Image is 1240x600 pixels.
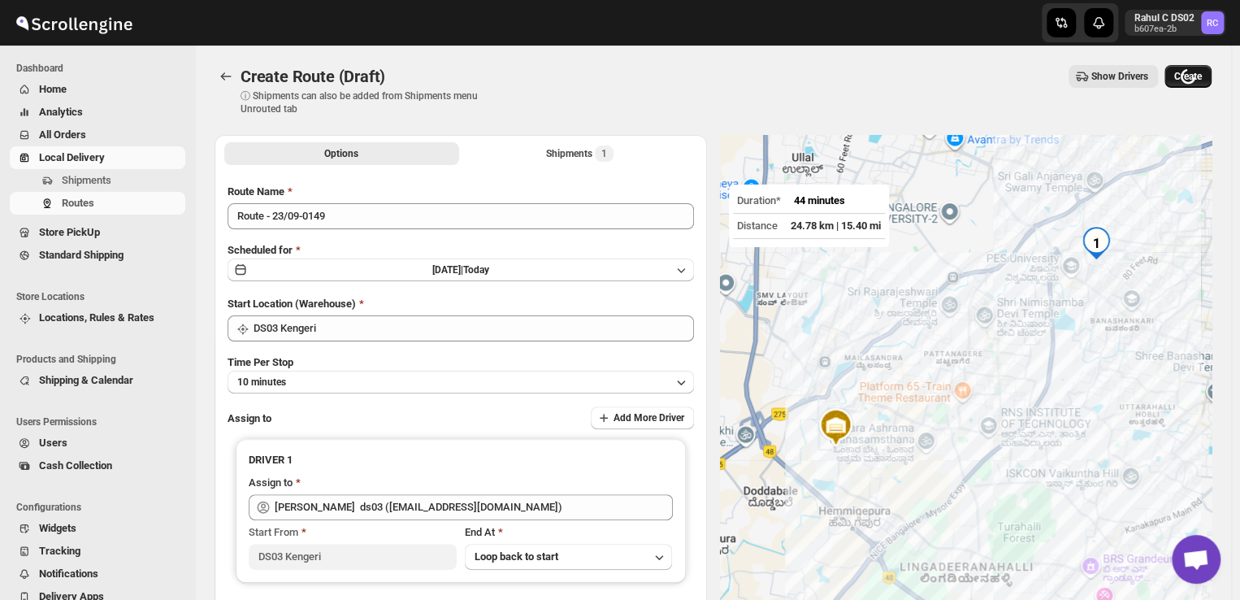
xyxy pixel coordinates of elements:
[39,459,112,472] span: Cash Collection
[13,2,135,43] img: ScrollEngine
[10,454,185,477] button: Cash Collection
[791,220,881,232] span: 24.78 km | 15.40 mi
[475,550,558,563] span: Loop back to start
[16,501,187,514] span: Configurations
[228,412,271,424] span: Assign to
[39,522,76,534] span: Widgets
[1134,24,1194,34] p: b607ea-2b
[465,524,673,541] div: End At
[39,226,100,238] span: Store PickUp
[601,147,607,160] span: 1
[10,540,185,563] button: Tracking
[10,169,185,192] button: Shipments
[10,307,185,329] button: Locations, Rules & Rates
[39,374,133,386] span: Shipping & Calendar
[1125,10,1225,36] button: User menu
[324,147,358,160] span: Options
[16,353,187,366] span: Products and Shipping
[39,311,154,324] span: Locations, Rules & Rates
[39,151,105,163] span: Local Delivery
[10,101,185,124] button: Analytics
[62,197,94,209] span: Routes
[1207,18,1218,28] text: RC
[241,67,385,86] span: Create Route (Draft)
[228,203,694,229] input: Eg: Bengaluru Route
[465,544,673,570] button: Loop back to start
[10,124,185,146] button: All Orders
[228,356,293,368] span: Time Per Stop
[10,517,185,540] button: Widgets
[228,371,694,393] button: 10 minutes
[16,415,187,428] span: Users Permissions
[1091,70,1148,83] span: Show Drivers
[463,264,489,276] span: Today
[1080,227,1112,259] div: 1
[249,526,298,538] span: Start From
[215,65,237,88] button: Routes
[62,174,111,186] span: Shipments
[228,185,284,198] span: Route Name
[39,567,98,580] span: Notifications
[275,494,673,520] input: Search assignee
[228,298,356,310] span: Start Location (Warehouse)
[228,244,293,256] span: Scheduled for
[39,437,67,449] span: Users
[241,89,496,115] p: ⓘ Shipments can also be added from Shipments menu Unrouted tab
[16,62,187,75] span: Dashboard
[39,106,83,118] span: Analytics
[224,142,459,165] button: All Route Options
[462,142,697,165] button: Selected Shipments
[546,146,613,162] div: Shipments
[613,411,684,424] span: Add More Driver
[10,192,185,215] button: Routes
[39,83,67,95] span: Home
[10,432,185,454] button: Users
[1069,65,1158,88] button: Show Drivers
[228,259,694,281] button: [DATE]|Today
[10,369,185,392] button: Shipping & Calendar
[10,563,185,585] button: Notifications
[249,452,673,468] h3: DRIVER 1
[1201,11,1224,34] span: Rahul C DS02
[1134,11,1194,24] p: Rahul C DS02
[237,376,286,389] span: 10 minutes
[737,220,778,232] span: Distance
[254,315,694,341] input: Search location
[249,475,293,491] div: Assign to
[1172,535,1220,584] div: Open chat
[16,290,187,303] span: Store Locations
[794,194,845,207] span: 44 minutes
[737,194,781,207] span: Duration*
[39,545,80,557] span: Tracking
[10,78,185,101] button: Home
[39,249,124,261] span: Standard Shipping
[432,264,463,276] span: [DATE] |
[39,128,86,141] span: All Orders
[591,407,694,429] button: Add More Driver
